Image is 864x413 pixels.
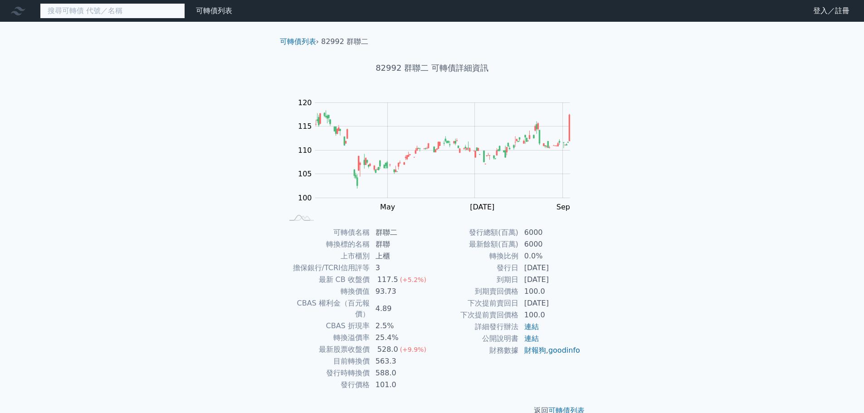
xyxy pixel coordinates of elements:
[432,309,519,321] td: 下次提前賣回價格
[519,262,581,274] td: [DATE]
[298,146,312,155] tspan: 110
[432,333,519,345] td: 公開說明書
[196,6,232,15] a: 可轉債列表
[400,276,426,283] span: (+5.2%)
[283,238,370,250] td: 轉換標的名稱
[519,227,581,238] td: 6000
[370,238,432,250] td: 群聯
[432,238,519,250] td: 最新餘額(百萬)
[376,344,400,355] div: 528.0
[283,262,370,274] td: 擔保銀行/TCRI信用評等
[380,203,395,211] tspan: May
[370,320,432,332] td: 2.5%
[370,379,432,391] td: 101.0
[519,345,581,356] td: ,
[519,238,581,250] td: 6000
[432,345,519,356] td: 財務數據
[548,346,580,355] a: goodinfo
[519,309,581,321] td: 100.0
[519,274,581,286] td: [DATE]
[370,227,432,238] td: 群聯二
[321,36,368,47] li: 82992 群聯二
[298,170,312,178] tspan: 105
[283,286,370,297] td: 轉換價值
[376,274,400,285] div: 117.5
[370,367,432,379] td: 588.0
[524,334,539,343] a: 連結
[283,332,370,344] td: 轉換溢價率
[370,286,432,297] td: 93.73
[298,194,312,202] tspan: 100
[470,203,494,211] tspan: [DATE]
[432,274,519,286] td: 到期日
[556,203,570,211] tspan: Sep
[293,98,584,211] g: Chart
[432,297,519,309] td: 下次提前賣回日
[280,37,316,46] a: 可轉債列表
[370,250,432,262] td: 上櫃
[40,3,185,19] input: 搜尋可轉債 代號／名稱
[283,344,370,355] td: 最新股票收盤價
[283,379,370,391] td: 發行價格
[519,250,581,262] td: 0.0%
[519,286,581,297] td: 100.0
[283,227,370,238] td: 可轉債名稱
[519,297,581,309] td: [DATE]
[432,286,519,297] td: 到期賣回價格
[283,274,370,286] td: 最新 CB 收盤價
[298,122,312,131] tspan: 115
[432,227,519,238] td: 發行總額(百萬)
[432,321,519,333] td: 詳細發行辦法
[370,332,432,344] td: 25.4%
[819,369,864,413] iframe: Chat Widget
[432,262,519,274] td: 發行日
[280,36,319,47] li: ›
[432,250,519,262] td: 轉換比例
[400,346,426,353] span: (+9.9%)
[283,297,370,320] td: CBAS 權利金（百元報價）
[524,322,539,331] a: 連結
[370,262,432,274] td: 3
[273,62,592,74] h1: 82992 群聯二 可轉債詳細資訊
[283,355,370,367] td: 目前轉換價
[370,297,432,320] td: 4.89
[283,367,370,379] td: 發行時轉換價
[806,4,857,18] a: 登入／註冊
[283,250,370,262] td: 上市櫃別
[283,320,370,332] td: CBAS 折現率
[298,98,312,107] tspan: 120
[524,346,546,355] a: 財報狗
[370,355,432,367] td: 563.3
